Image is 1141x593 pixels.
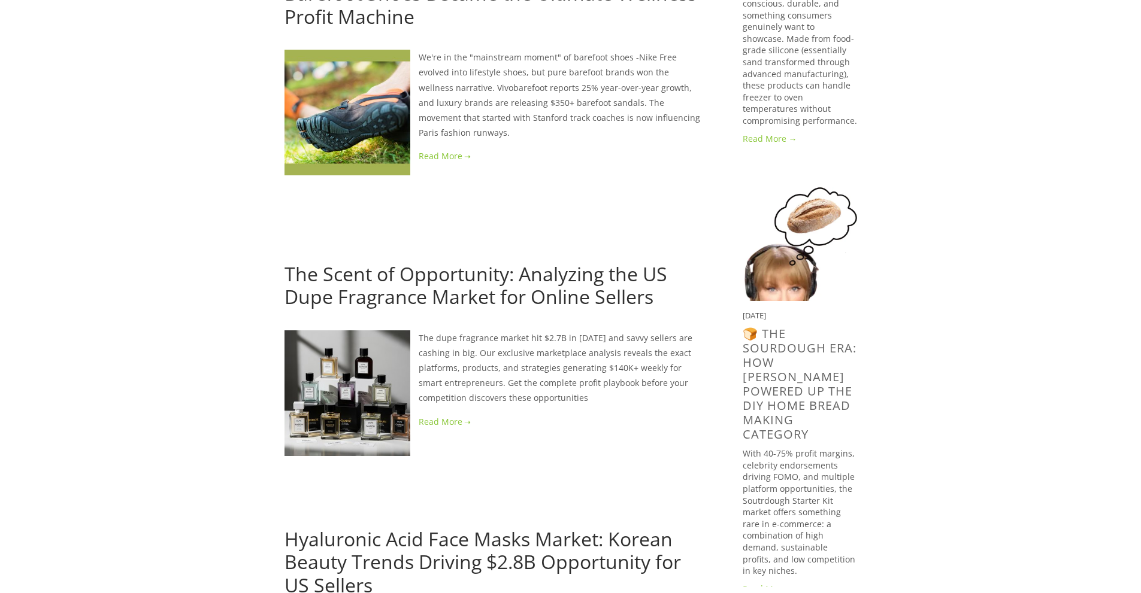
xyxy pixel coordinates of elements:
[743,326,856,442] a: 🍞 The Sourdough Era: How [PERSON_NAME] Powered Up The DIY Home Bread Making Category
[743,448,857,577] p: With 40-75% profit margins, celebrity endorsements driving FOMO, and multiple platform opportunit...
[285,330,410,456] img: The Scent of Opportunity: Analyzing the US Dupe Fragrance Market for Online Sellers
[285,242,311,254] a: [DATE]
[743,187,857,301] img: 🍞 The Sourdough Era: How Taylor Swift Powered Up The DIY Home Bread Making Category
[285,507,311,519] a: [DATE]
[743,133,857,145] a: Read More →
[285,50,410,175] img: From Nike Free Run to $867M Revolution: How Barefoot Shoes Became the Ultimate Wellness Profit Ma...
[285,330,704,406] p: The dupe fragrance market hit $2.7B in [DATE] and savvy sellers are cashing in big. Our exclusive...
[285,261,667,309] a: The Scent of Opportunity: Analyzing the US Dupe Fragrance Market for Online Sellers
[285,50,704,140] p: We're in the "mainstream moment" of barefoot shoes -Nike Free evolved into lifestyle shoes, but p...
[743,310,766,321] time: [DATE]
